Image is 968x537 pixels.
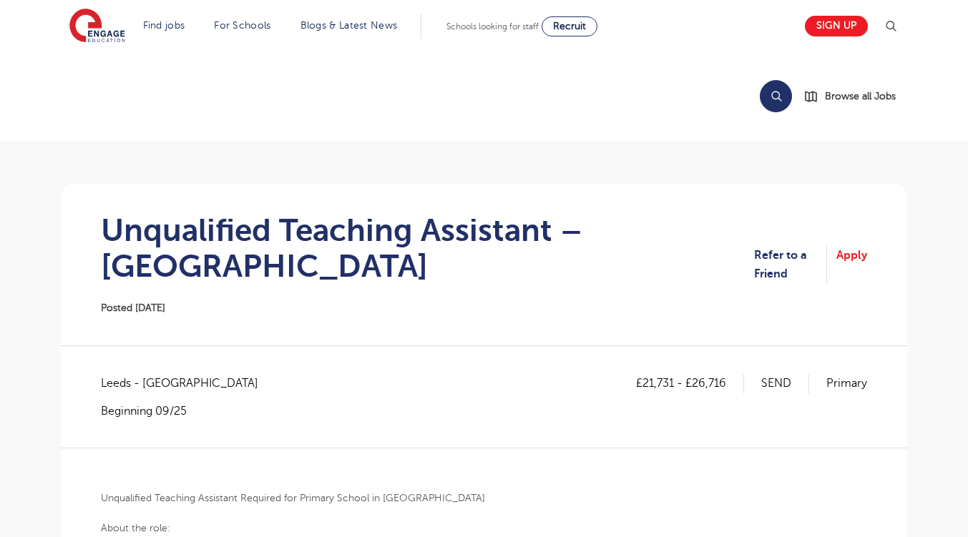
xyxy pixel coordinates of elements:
a: For Schools [214,20,270,31]
img: Engage Education [69,9,125,44]
a: Browse all Jobs [803,88,907,104]
span: Recruit [553,21,586,31]
a: Blogs & Latest News [300,20,398,31]
p: £21,731 - £26,716 [636,374,744,393]
p: Beginning 09/25 [101,403,273,419]
p: SEND [761,374,809,393]
span: Browse all Jobs [825,88,896,104]
h1: Unqualified Teaching Assistant – [GEOGRAPHIC_DATA] [101,212,754,284]
a: Find jobs [143,20,185,31]
button: Search [760,80,792,112]
span: Schools looking for staff [446,21,539,31]
a: Apply [836,246,867,284]
a: Sign up [805,16,868,36]
span: Posted [DATE] [101,302,165,313]
span: Leeds - [GEOGRAPHIC_DATA] [101,374,273,393]
b: About the role: [101,523,170,533]
p: Primary [826,374,867,393]
a: Refer to a Friend [754,246,827,284]
b: Unqualified Teaching Assistant Required for Primary School in [GEOGRAPHIC_DATA] [101,493,485,503]
a: Recruit [542,16,597,36]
